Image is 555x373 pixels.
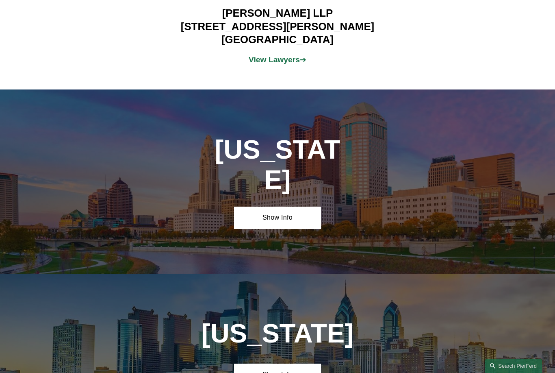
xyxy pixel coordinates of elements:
h4: [PERSON_NAME] LLP [STREET_ADDRESS][PERSON_NAME] [GEOGRAPHIC_DATA] [147,7,408,46]
a: Show Info [234,207,321,229]
a: View Lawyers➔ [249,55,306,64]
h1: [US_STATE] [169,318,386,349]
h1: [US_STATE] [212,135,343,195]
strong: View Lawyers [249,55,300,64]
span: ➔ [249,55,306,64]
a: Search this site [485,359,542,373]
